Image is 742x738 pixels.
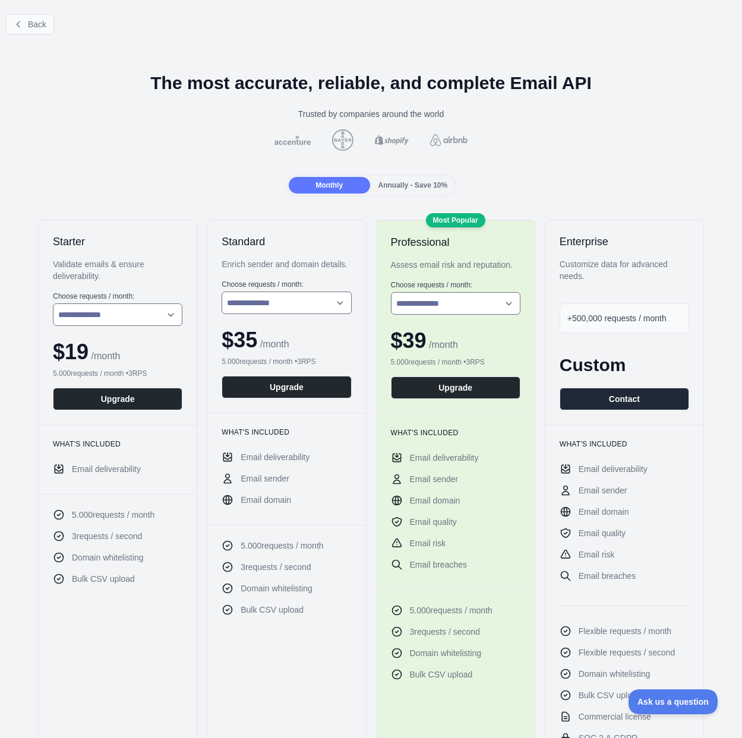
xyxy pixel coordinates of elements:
[241,451,310,463] span: Email deliverability
[241,494,291,506] span: Email domain
[53,439,182,449] h3: What's included
[410,473,459,485] span: Email sender
[579,484,627,496] span: Email sender
[629,689,718,714] iframe: Toggle Customer Support
[410,495,460,506] span: Email domain
[72,463,141,475] span: Email deliverability
[410,452,479,464] span: Email deliverability
[241,473,289,484] span: Email sender
[579,463,648,475] span: Email deliverability
[560,439,689,449] h3: What's included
